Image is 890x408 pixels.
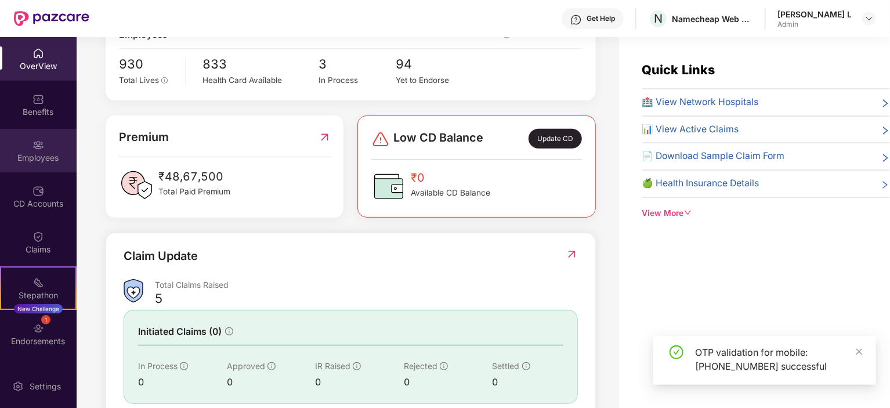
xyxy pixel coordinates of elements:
[642,176,759,191] span: 🍏 Health Insurance Details
[161,77,168,84] span: info-circle
[315,375,404,389] div: 0
[138,361,178,371] span: In Process
[14,11,89,26] img: New Pazcare Logo
[654,12,663,26] span: N
[670,345,683,359] span: check-circle
[203,74,319,86] div: Health Card Available
[267,362,276,370] span: info-circle
[396,74,473,86] div: Yet to Endorse
[522,362,530,370] span: info-circle
[695,345,862,373] div: OTP validation for mobile: [PHONE_NUMBER] successful
[158,168,231,186] span: ₹48,67,500
[371,130,390,149] img: svg+xml;base64,PHN2ZyBpZD0iRGFuZ2VyLTMyeDMyIiB4bWxucz0iaHR0cDovL3d3dy53My5vcmcvMjAwMC9zdmciIHdpZH...
[642,122,739,137] span: 📊 View Active Claims
[32,277,44,288] img: svg+xml;base64,PHN2ZyB4bWxucz0iaHR0cDovL3d3dy53My5vcmcvMjAwMC9zdmciIHdpZHRoPSIyMSIgaGVpZ2h0PSIyMC...
[155,279,578,290] div: Total Claims Raised
[12,381,24,392] img: svg+xml;base64,PHN2ZyBpZD0iU2V0dGluZy0yMHgyMCIgeG1sbnM9Imh0dHA6Ly93d3cudzMub3JnLzIwMDAvc3ZnIiB3aW...
[119,128,169,146] span: Premium
[440,362,448,370] span: info-circle
[32,93,44,105] img: svg+xml;base64,PHN2ZyBpZD0iQmVuZWZpdHMiIHhtbG5zPSJodHRwOi8vd3d3LnczLm9yZy8yMDAwL3N2ZyIgd2lkdGg9Ij...
[319,74,396,86] div: In Process
[777,20,852,29] div: Admin
[32,139,44,151] img: svg+xml;base64,PHN2ZyBpZD0iRW1wbG95ZWVzIiB4bWxucz0iaHR0cDovL3d3dy53My5vcmcvMjAwMC9zdmciIHdpZHRoPS...
[493,361,520,371] span: Settled
[119,168,154,203] img: PaidPremiumIcon
[881,125,890,137] span: right
[642,95,759,110] span: 🏥 View Network Hospitals
[353,362,361,370] span: info-circle
[119,55,177,74] span: 930
[684,209,692,217] span: down
[570,14,582,26] img: svg+xml;base64,PHN2ZyBpZD0iSGVscC0zMngzMiIgeG1sbnM9Imh0dHA6Ly93d3cudzMub3JnLzIwMDAvc3ZnIiB3aWR0aD...
[529,129,582,149] div: Update CD
[32,185,44,197] img: svg+xml;base64,PHN2ZyBpZD0iQ0RfQWNjb3VudHMiIGRhdGEtbmFtZT0iQ0QgQWNjb3VudHMiIHhtbG5zPSJodHRwOi8vd3...
[180,362,188,370] span: info-circle
[225,327,233,335] span: info-circle
[404,375,493,389] div: 0
[411,169,490,187] span: ₹0
[404,361,437,371] span: Rejected
[881,151,890,164] span: right
[642,149,785,164] span: 📄 Download Sample Claim Form
[864,14,874,23] img: svg+xml;base64,PHN2ZyBpZD0iRHJvcGRvd24tMzJ4MzIiIHhtbG5zPSJodHRwOi8vd3d3LnczLm9yZy8yMDAwL3N2ZyIgd2...
[32,231,44,243] img: svg+xml;base64,PHN2ZyBpZD0iQ2xhaW0iIHhtbG5zPSJodHRwOi8vd3d3LnczLm9yZy8yMDAwL3N2ZyIgd2lkdGg9IjIwIi...
[642,207,890,220] div: View More
[203,55,319,74] span: 833
[124,279,143,303] img: ClaimsSummaryIcon
[227,375,316,389] div: 0
[32,48,44,59] img: svg+xml;base64,PHN2ZyBpZD0iSG9tZSIgeG1sbnM9Imh0dHA6Ly93d3cudzMub3JnLzIwMDAvc3ZnIiB3aWR0aD0iMjAiIG...
[777,9,852,20] div: [PERSON_NAME] L
[124,247,198,265] div: Claim Update
[411,187,490,200] span: Available CD Balance
[672,13,753,24] div: Namecheap Web services Pvt Ltd
[855,348,863,356] span: close
[566,248,578,260] img: RedirectIcon
[371,169,406,204] img: CDBalanceIcon
[138,324,222,339] span: Initiated Claims (0)
[41,315,50,324] div: 1
[881,98,890,110] span: right
[138,375,227,389] div: 0
[642,62,715,77] span: Quick Links
[396,55,473,74] span: 94
[881,179,890,191] span: right
[227,361,265,371] span: Approved
[493,375,563,389] div: 0
[393,129,483,149] span: Low CD Balance
[26,381,64,392] div: Settings
[119,75,159,85] span: Total Lives
[32,323,44,334] img: svg+xml;base64,PHN2ZyBpZD0iRW5kb3JzZW1lbnRzIiB4bWxucz0iaHR0cDovL3d3dy53My5vcmcvMjAwMC9zdmciIHdpZH...
[158,186,231,198] span: Total Paid Premium
[315,361,350,371] span: IR Raised
[319,55,396,74] span: 3
[155,290,162,306] div: 5
[319,128,331,146] img: RedirectIcon
[1,290,75,301] div: Stepathon
[587,14,615,23] div: Get Help
[14,304,63,313] div: New Challenge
